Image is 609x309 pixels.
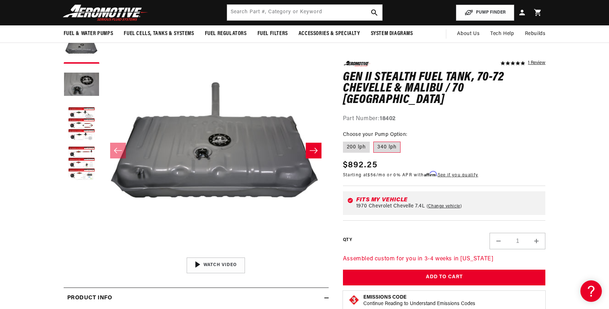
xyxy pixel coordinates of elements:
[520,25,551,43] summary: Rebuilds
[64,67,99,103] button: Load image 2 in gallery view
[343,131,408,138] legend: Choose your Pump Option:
[58,25,119,42] summary: Fuel & Water Pumps
[356,197,541,203] div: Fits my vehicle
[490,30,514,38] span: Tech Help
[457,31,480,36] span: About Us
[427,203,462,209] a: Change vehicle
[64,28,99,64] button: Load image 1 in gallery view
[343,114,546,124] div: Part Number:
[64,30,113,38] span: Fuel & Water Pumps
[64,107,99,142] button: Load image 3 in gallery view
[110,143,126,158] button: Slide left
[438,173,478,177] a: See if you qualify - Learn more about Affirm Financing (opens in modal)
[343,172,478,178] p: Starting at /mo or 0% APR with .
[368,173,376,177] span: $56
[343,237,352,243] label: QTY
[525,30,546,38] span: Rebuilds
[61,4,150,21] img: Aeromotive
[424,171,437,177] span: Affirm
[205,30,247,38] span: Fuel Regulators
[252,25,293,42] summary: Fuel Filters
[293,25,365,42] summary: Accessories & Specialty
[343,141,370,153] label: 200 lph
[485,25,519,43] summary: Tech Help
[124,30,194,38] span: Fuel Cells, Tanks & Systems
[356,203,425,209] span: 1970 Chevrolet Chevelle 7.4L
[200,25,252,42] summary: Fuel Regulators
[306,143,321,158] button: Slide right
[452,25,485,43] a: About Us
[363,301,475,307] p: Continue Reading to Understand Emissions Codes
[343,269,546,285] button: Add to Cart
[343,159,377,172] span: $892.25
[64,28,329,273] media-gallery: Gallery Viewer
[380,116,396,122] strong: 18402
[348,294,360,306] img: Emissions code
[367,5,382,20] button: search button
[343,72,546,106] h1: Gen II Stealth Fuel Tank, 70-72 Chevelle & Malibu / 70 [GEOGRAPHIC_DATA]
[456,5,514,21] button: PUMP FINDER
[67,294,112,303] h2: Product Info
[257,30,288,38] span: Fuel Filters
[299,30,360,38] span: Accessories & Specialty
[363,294,475,307] button: Emissions CodeContinue Reading to Understand Emissions Codes
[371,30,413,38] span: System Diagrams
[528,61,545,66] a: 1 reviews
[64,146,99,182] button: Load image 4 in gallery view
[365,25,418,42] summary: System Diagrams
[373,141,401,153] label: 340 lph
[118,25,199,42] summary: Fuel Cells, Tanks & Systems
[227,5,382,20] input: Search by Part Number, Category or Keyword
[343,255,546,264] p: Assembled custom for you in 3-4 weeks in [US_STATE]
[64,288,329,309] summary: Product Info
[363,295,407,300] strong: Emissions Code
